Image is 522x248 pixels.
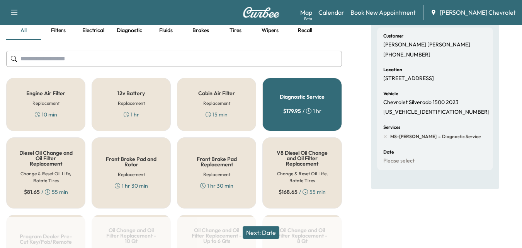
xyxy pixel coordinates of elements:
[253,21,287,40] button: Wipers
[383,75,434,82] p: [STREET_ADDRESS]
[390,133,437,140] span: MS-[PERSON_NAME]
[279,188,298,196] span: $ 168.65
[383,51,430,58] p: [PHONE_NUMBER]
[304,16,312,22] div: Beta
[190,156,243,167] h5: Front Brake Pad Replacement
[148,21,183,40] button: Fluids
[41,21,76,40] button: Filters
[383,157,415,164] p: Please select
[280,94,325,99] h5: Diagnostic Service
[118,171,145,178] h6: Replacement
[24,188,68,196] div: / 55 min
[383,67,402,72] h6: Location
[383,125,400,130] h6: Services
[383,91,398,96] h6: Vehicle
[118,100,145,107] h6: Replacement
[19,150,73,166] h5: Diesel Oil Change and Oil Filter Replacement
[124,111,139,118] div: 1 hr
[383,109,490,116] p: [US_VEHICLE_IDENTIFICATION_NUMBER]
[19,170,73,184] h6: Change & Reset Oil Life, Rotate Tires
[76,21,111,40] button: Electrical
[32,100,60,107] h6: Replacement
[350,8,416,17] a: Book New Appointment
[111,21,148,40] button: Diagnostic
[287,21,322,40] button: Recall
[383,34,403,38] h6: Customer
[200,182,233,190] div: 1 hr 30 min
[104,156,158,167] h5: Front Brake Pad and Rotor
[383,150,394,154] h6: Date
[26,91,65,96] h5: Engine Air Filter
[117,91,145,96] h5: 12v Battery
[198,91,235,96] h5: Cabin Air Filter
[35,111,57,118] div: 10 min
[437,133,440,140] span: -
[243,226,279,239] button: Next: Date
[318,8,344,17] a: Calendar
[24,188,40,196] span: $ 81.65
[115,182,148,190] div: 1 hr 30 min
[6,21,342,40] div: basic tabs example
[283,107,301,115] span: $ 179.95
[279,188,326,196] div: / 55 min
[183,21,218,40] button: Brakes
[275,150,329,166] h5: V8 Diesel Oil Change and Oil Filter Replacement
[6,21,41,40] button: all
[440,133,481,140] span: Diagnostic Service
[203,171,230,178] h6: Replacement
[218,21,253,40] button: Tires
[383,99,459,106] p: Chevrolet Silverado 1500 2023
[206,111,228,118] div: 15 min
[275,170,329,184] h6: Change & Reset Oil Life, Rotate Tires
[203,100,230,107] h6: Replacement
[383,41,470,48] p: [PERSON_NAME] [PERSON_NAME]
[243,7,280,18] img: Curbee Logo
[440,8,516,17] span: [PERSON_NAME] Chevrolet
[300,8,312,17] a: MapBeta
[283,107,321,115] div: / 1 hr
